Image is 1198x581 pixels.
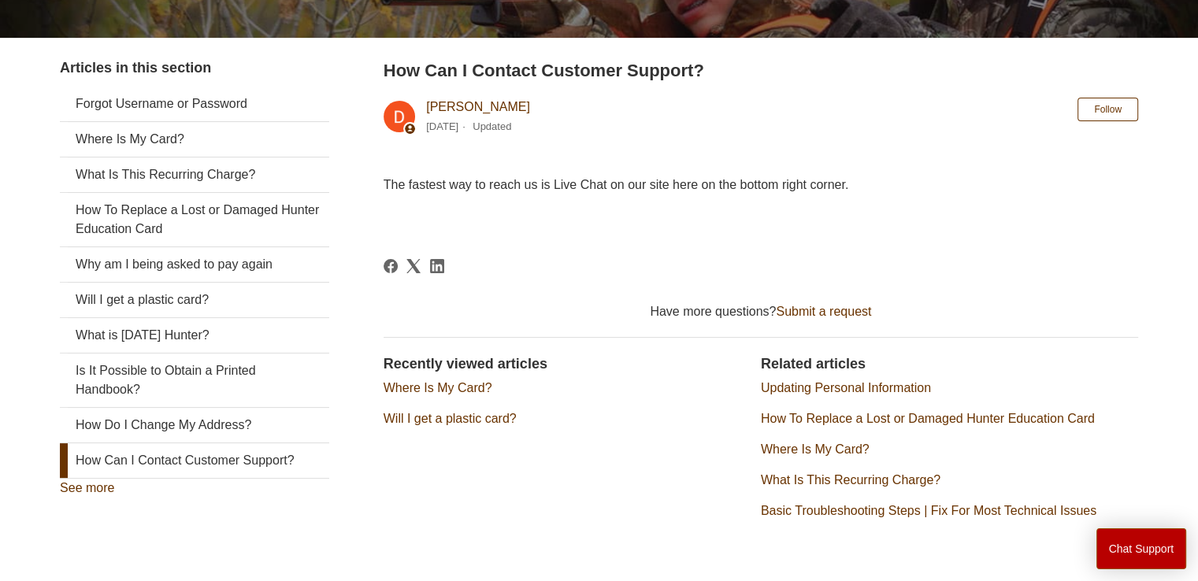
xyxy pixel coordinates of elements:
[384,302,1138,321] div: Have more questions?
[60,481,114,494] a: See more
[60,283,329,317] a: Will I get a plastic card?
[761,473,940,487] a: What Is This Recurring Charge?
[60,122,329,157] a: Where Is My Card?
[384,259,398,273] a: Facebook
[426,100,530,113] a: [PERSON_NAME]
[1077,98,1138,121] button: Follow Article
[384,381,492,394] a: Where Is My Card?
[384,259,398,273] svg: Share this page on Facebook
[60,408,329,442] a: How Do I Change My Address?
[384,57,1138,83] h2: How Can I Contact Customer Support?
[406,259,421,273] a: X Corp
[384,353,745,375] h2: Recently viewed articles
[1096,528,1187,569] button: Chat Support
[406,259,421,273] svg: Share this page on X Corp
[384,178,849,191] span: The fastest way to reach us is Live Chat on our site here on the bottom right corner.
[776,305,871,318] a: Submit a request
[60,87,329,121] a: Forgot Username or Password
[60,60,211,76] span: Articles in this section
[384,412,517,425] a: Will I get a plastic card?
[430,259,444,273] svg: Share this page on LinkedIn
[430,259,444,273] a: LinkedIn
[761,381,931,394] a: Updating Personal Information
[60,193,329,246] a: How To Replace a Lost or Damaged Hunter Education Card
[761,412,1095,425] a: How To Replace a Lost or Damaged Hunter Education Card
[60,318,329,353] a: What is [DATE] Hunter?
[60,353,329,407] a: Is It Possible to Obtain a Printed Handbook?
[473,120,511,132] li: Updated
[761,442,870,456] a: Where Is My Card?
[60,157,329,192] a: What Is This Recurring Charge?
[761,504,1096,517] a: Basic Troubleshooting Steps | Fix For Most Technical Issues
[60,443,329,478] a: How Can I Contact Customer Support?
[761,353,1138,375] h2: Related articles
[60,247,329,282] a: Why am I being asked to pay again
[426,120,458,132] time: 04/11/2025, 14:45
